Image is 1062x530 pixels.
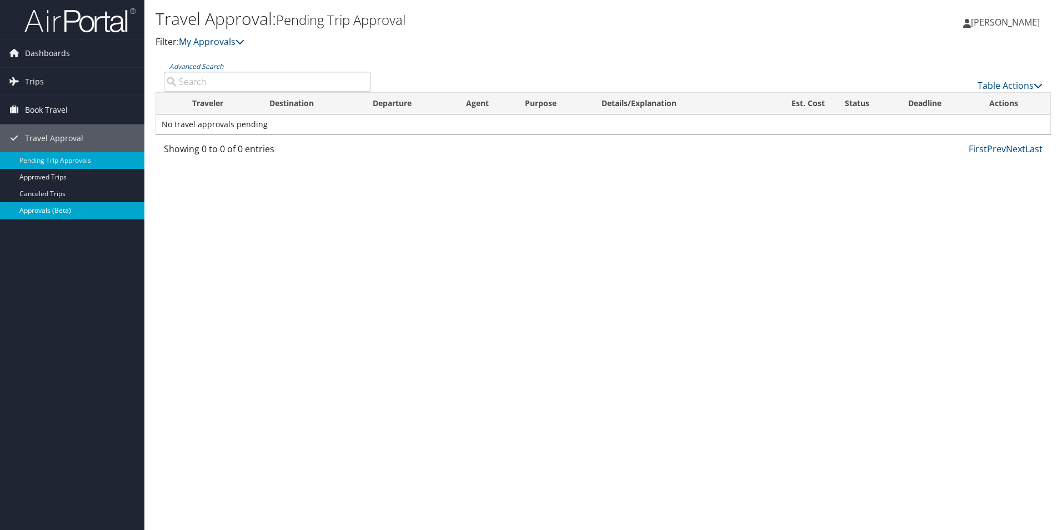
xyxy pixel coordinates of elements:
[971,16,1040,28] span: [PERSON_NAME]
[1025,143,1043,155] a: Last
[963,6,1051,39] a: [PERSON_NAME]
[25,39,70,67] span: Dashboards
[969,143,987,155] a: First
[164,142,371,161] div: Showing 0 to 0 of 0 entries
[979,93,1050,114] th: Actions
[515,93,592,114] th: Purpose
[24,7,136,33] img: airportal-logo.png
[182,93,259,114] th: Traveler: activate to sort column ascending
[1006,143,1025,155] a: Next
[259,93,363,114] th: Destination: activate to sort column ascending
[25,96,68,124] span: Book Travel
[179,36,244,48] a: My Approvals
[757,93,835,114] th: Est. Cost: activate to sort column ascending
[25,68,44,96] span: Trips
[978,79,1043,92] a: Table Actions
[169,62,223,71] a: Advanced Search
[156,114,1050,134] td: No travel approvals pending
[835,93,898,114] th: Status: activate to sort column ascending
[156,7,753,31] h1: Travel Approval:
[276,11,405,29] small: Pending Trip Approval
[987,143,1006,155] a: Prev
[592,93,757,114] th: Details/Explanation
[898,93,980,114] th: Deadline: activate to sort column descending
[456,93,515,114] th: Agent
[363,93,456,114] th: Departure: activate to sort column ascending
[164,72,371,92] input: Advanced Search
[156,35,753,49] p: Filter:
[25,124,83,152] span: Travel Approval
